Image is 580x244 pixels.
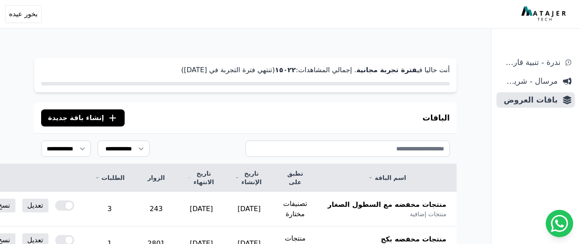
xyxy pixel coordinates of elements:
span: إنشاء باقة جديدة [48,113,104,123]
button: إنشاء باقة جديدة [41,109,125,126]
td: تصنيفات مختارة [273,192,317,226]
h3: الباقات [422,112,450,124]
span: مرسال - شريط دعاية [500,75,558,87]
strong: ١٥۰٢٢ [275,66,296,74]
th: الزوار [135,164,177,192]
span: منتجات مخفضه مع السطول الصغار [328,200,446,210]
a: تعديل [22,199,48,212]
a: الطلبات [95,173,125,182]
a: تاريخ الإنشاء [236,169,263,186]
button: بخور عيده [5,5,42,23]
strong: فترة تجربة مجانية [356,66,417,74]
th: تطبق على [273,164,317,192]
a: تاريخ الانتهاء [188,169,215,186]
span: بخور عيده [9,9,38,19]
td: 243 [135,192,177,226]
span: منتجات إضافية [410,210,446,218]
td: [DATE] [225,192,273,226]
p: أنت حاليا في . إجمالي المشاهدات: (تنتهي فترة التجربة في [DATE]) [41,65,450,75]
a: اسم الباقة [328,173,446,182]
img: MatajerTech Logo [521,6,568,22]
td: 3 [84,192,135,226]
span: باقات العروض [500,94,558,106]
span: ندرة - تنبية قارب علي النفاذ [500,56,560,68]
td: [DATE] [177,192,225,226]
